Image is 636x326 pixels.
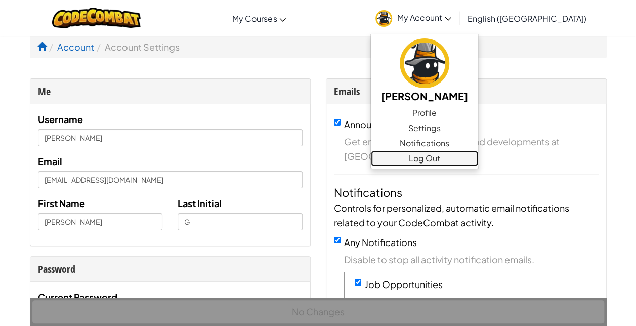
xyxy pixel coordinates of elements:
span: Controls for personalized, automatic email notifications related to your CodeCombat activity. [334,202,569,228]
span: Email [38,155,62,167]
a: English ([GEOGRAPHIC_DATA]) [462,5,591,32]
span: Get emails on the latest news and developments at [GEOGRAPHIC_DATA]. [344,134,599,164]
label: Current Password [38,290,117,304]
label: Any Notifications [344,236,417,248]
img: avatar [375,10,392,27]
label: Last Initial [178,196,222,211]
a: My Courses [227,5,291,32]
label: First Name [38,196,85,211]
label: Job Opportunities [365,278,443,290]
a: Log Out [371,151,478,166]
div: Me [38,84,303,99]
h4: Notifications [334,184,599,200]
span: My Account [397,12,451,23]
a: Account [57,41,94,53]
label: Announcements [344,118,414,130]
a: Profile [371,105,478,120]
li: Account Settings [94,39,180,54]
label: Username [38,112,83,127]
span: If you play really well, we may contact you about getting you a (better) job. [365,294,599,323]
img: avatar [400,38,449,88]
span: Notifications [400,137,449,149]
a: Settings [371,120,478,136]
a: [PERSON_NAME] [371,37,478,105]
a: Notifications [371,136,478,151]
img: CodeCombat logo [52,8,141,28]
div: Password [38,262,303,276]
div: Emails [334,84,599,99]
span: English ([GEOGRAPHIC_DATA]) [468,13,586,24]
h5: [PERSON_NAME] [381,88,468,104]
span: My Courses [232,13,277,24]
span: Disable to stop all activity notification emails. [344,252,599,267]
a: My Account [370,2,456,34]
